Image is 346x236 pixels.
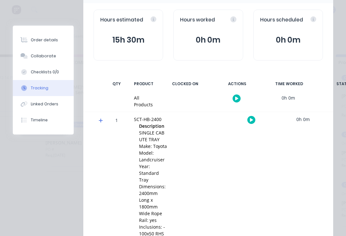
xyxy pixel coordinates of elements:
[31,69,59,75] div: Checklists 0/0
[265,77,313,91] div: TIME WORKED
[31,117,48,123] div: Timeline
[180,34,236,46] button: 0h 0m
[134,94,153,108] div: All Products
[31,37,58,43] div: Order details
[13,32,74,48] button: Order details
[13,96,74,112] button: Linked Orders
[13,80,74,96] button: Tracking
[100,34,156,46] button: 15h 30m
[161,77,209,91] div: CLOCKED ON
[31,101,58,107] div: Linked Orders
[31,53,56,59] div: Collaborate
[13,48,74,64] button: Collaborate
[260,34,316,46] button: 0h 0m
[180,16,215,24] span: Hours worked
[264,91,312,105] div: 0h 0m
[107,77,126,91] div: QTY
[31,85,48,91] div: Tracking
[260,16,303,24] span: Hours scheduled
[13,64,74,80] button: Checklists 0/0
[139,123,164,129] span: Description
[213,77,261,91] div: ACTIONS
[13,112,74,128] button: Timeline
[100,16,143,24] span: Hours estimated
[130,77,157,91] div: PRODUCT
[279,112,327,126] div: 0h 0m
[134,116,168,123] div: SCT-HB-2400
